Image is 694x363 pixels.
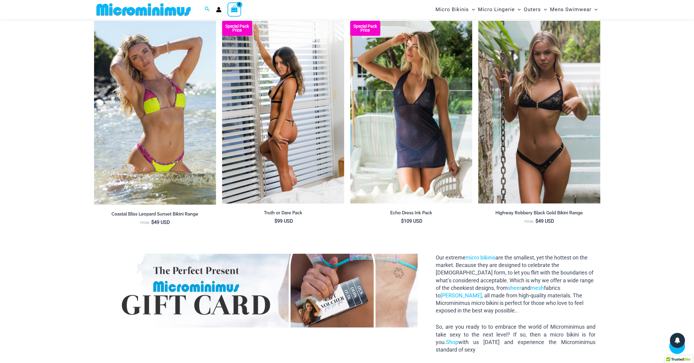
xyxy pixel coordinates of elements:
[216,7,221,12] a: Account icon link
[478,2,515,17] span: Micro Lingerie
[478,210,600,218] a: Highway Robbery Black Gold Bikini Range
[350,21,472,204] a: Echo Ink 5671 Dress 682 Thong 07 Echo Ink 5671 Dress 682 Thong 08Echo Ink 5671 Dress 682 Thong 08
[433,1,600,18] nav: Site Navigation
[466,254,495,261] a: micro bikinis
[350,210,472,218] a: Echo Dress Ink Pack
[275,218,277,224] span: $
[205,6,210,13] a: Search icon link
[350,21,472,204] img: Echo Ink 5671 Dress 682 Thong 07
[478,21,600,204] img: Highway Robbery Black Gold 359 Clip Top 439 Clip Bottom 01v2
[94,21,216,205] img: Coastal Bliss Leopard Sunset 3171 Tri Top 4371 Thong Bikini 06
[522,2,548,17] a: OutersMenu ToggleMenu Toggle
[275,218,293,224] bdi: 99 USD
[401,218,422,224] bdi: 109 USD
[550,2,592,17] span: Mens Swimwear
[436,323,595,353] p: So, are you ready to to embrace the world of Microminimus and take sexy to the next level? If so,...
[151,219,154,225] span: $
[548,2,599,17] a: Mens SwimwearMenu ToggleMenu Toggle
[478,21,600,204] a: Highway Robbery Black Gold 359 Clip Top 439 Clip Bottom 01v2Highway Robbery Black Gold 359 Clip T...
[515,2,521,17] span: Menu Toggle
[350,24,380,32] b: Special Pack Price
[469,2,475,17] span: Menu Toggle
[508,285,521,291] a: sheer
[107,254,418,327] img: Gift Card Banner 1680
[436,254,595,315] p: Our extreme are the smallest, yet the hottest on the market. Because they are designed to celebra...
[94,3,193,16] img: MM SHOP LOGO FLAT
[541,2,547,17] span: Menu Toggle
[94,211,216,217] h2: Coastal Bliss Leopard Sunset Bikini Range
[592,2,598,17] span: Menu Toggle
[441,292,482,299] a: [PERSON_NAME]
[222,210,344,216] h2: Truth or Dare Pack
[94,21,216,205] a: Coastal Bliss Leopard Sunset 3171 Tri Top 4371 Thong Bikini 06Coastal Bliss Leopard Sunset 3171 T...
[478,210,600,216] h2: Highway Robbery Black Gold Bikini Range
[524,2,541,17] span: Outers
[535,218,554,224] bdi: 49 USD
[222,24,252,32] b: Special Pack Price
[446,339,458,345] a: Shop
[228,2,241,16] a: View Shopping Cart, empty
[401,218,404,224] span: $
[530,285,544,291] a: mesh
[222,210,344,218] a: Truth or Dare Pack
[435,2,469,17] span: Micro Bikinis
[222,21,344,204] img: Truth or Dare Black 1905 Bodysuit 611 Micro 06
[476,2,522,17] a: Micro LingerieMenu ToggleMenu Toggle
[350,210,472,216] h2: Echo Dress Ink Pack
[434,2,476,17] a: Micro BikinisMenu ToggleMenu Toggle
[151,219,170,225] bdi: 49 USD
[535,218,538,224] span: $
[94,211,216,219] a: Coastal Bliss Leopard Sunset Bikini Range
[524,220,534,224] span: From:
[222,21,344,204] a: Truth or Dare Black 1905 Bodysuit 611 Micro 07 Truth or Dare Black 1905 Bodysuit 611 Micro 06Trut...
[140,221,150,225] span: From:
